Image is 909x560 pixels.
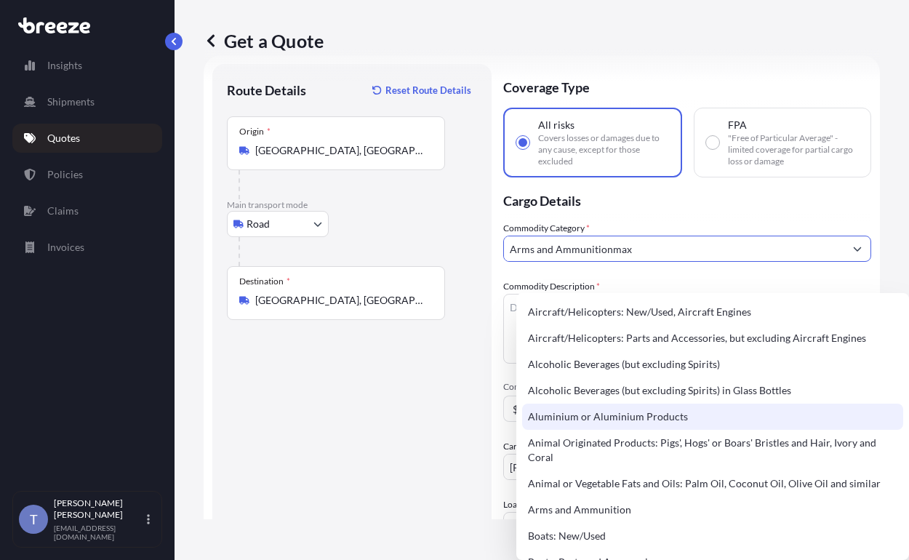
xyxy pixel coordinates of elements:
div: Alcoholic Beverages (but excluding Spirits) in Glass Bottles [522,377,903,404]
p: Get a Quote [204,29,324,52]
div: Origin [239,126,271,137]
div: Animal or Vegetable Fats and Oils: Palm Oil, Coconut Oil, Olive Oil and similar [522,471,903,497]
input: Destination [255,293,427,308]
label: Commodity Description [503,279,600,294]
p: Shipments [47,95,95,109]
div: Aluminium or Aluminium Products [522,404,903,430]
p: Cargo Details [503,177,871,221]
div: Arms and Ammunition [522,497,903,523]
p: Invoices [47,240,84,255]
span: All risks [538,118,574,132]
p: Claims [47,204,79,218]
p: Policies [47,167,83,182]
span: T [30,512,38,527]
div: Aircraft/Helicopters: New/Used, Aircraft Engines [522,299,903,325]
div: Alcoholic Beverages (but excluding Spirits) [522,351,903,377]
label: Commodity Category [503,221,590,236]
p: Coverage Type [503,64,871,108]
span: Commodity Value [503,381,871,393]
span: FPA [728,118,747,132]
div: Aircraft/Helicopters: Parts and Accessories, but excluding Aircraft Engines [522,325,903,351]
label: Cargo Owner [503,439,560,454]
p: Reset Route Details [385,83,471,97]
p: Insights [47,58,82,73]
div: Boats: New/Used [522,523,903,549]
div: Animal Originated Products: Pigs', Hogs' or Boars' Bristles and Hair, Ivory and Coral [522,430,903,471]
p: [PERSON_NAME] [PERSON_NAME] [54,497,144,521]
p: Quotes [47,131,80,145]
button: Select transport [227,211,329,237]
span: Load Type [503,497,547,512]
div: Destination [239,276,290,287]
p: Main transport mode [227,199,477,211]
input: Full name [504,454,844,480]
span: "Free of Particular Average" - limited coverage for partial cargo loss or damage [728,132,859,167]
span: Covers losses or damages due to any cause, except for those excluded [538,132,669,167]
span: Road [247,217,270,231]
span: LTL [510,518,525,532]
p: [EMAIL_ADDRESS][DOMAIN_NAME] [54,524,144,541]
input: Origin [255,143,427,158]
button: Show suggestions [844,236,870,262]
input: Select a commodity type [504,236,844,262]
p: Route Details [227,81,306,99]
